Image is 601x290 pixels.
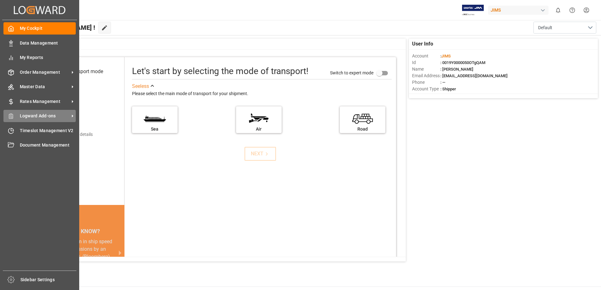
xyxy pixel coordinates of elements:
[412,66,440,72] span: Name
[412,86,440,92] span: Account Type
[3,124,76,137] a: Timeslot Management V2
[330,70,373,75] span: Switch to expert mode
[132,90,392,98] div: Please select the main mode of transport for your shipment.
[440,60,485,65] span: : 0019Y0000050OTgQAM
[440,87,456,91] span: : Shipper
[565,3,579,17] button: Help Center
[3,37,76,49] a: Data Management
[412,79,440,86] span: Phone
[488,6,549,15] div: JIMS
[245,147,276,161] button: NEXT
[343,126,382,132] div: Road
[440,67,473,72] span: : [PERSON_NAME]
[440,54,451,58] span: :
[538,24,552,31] span: Default
[132,65,308,78] div: Let's start by selecting the mode of transport!
[20,25,76,32] span: My Cockpit
[551,3,565,17] button: show 0 new notifications
[26,22,95,34] span: Hello [PERSON_NAME] !
[20,98,69,105] span: Rates Management
[239,126,278,132] div: Air
[116,238,124,268] button: next slide / item
[412,40,433,48] span: User Info
[20,69,69,76] span: Order Management
[462,5,484,16] img: Exertis%20JAM%20-%20Email%20Logo.jpg_1722504956.jpg
[132,83,149,90] div: See less
[412,53,440,59] span: Account
[20,127,76,134] span: Timeslot Management V2
[440,80,445,85] span: : —
[251,150,270,158] div: NEXT
[53,131,93,138] div: Add shipping details
[412,72,440,79] span: Email Address
[20,83,69,90] span: Master Data
[20,113,69,119] span: Logward Add-ons
[135,126,174,132] div: Sea
[20,40,76,46] span: Data Management
[20,277,77,283] span: Sidebar Settings
[488,4,551,16] button: JIMS
[20,142,76,148] span: Document Management
[20,54,76,61] span: My Reports
[412,59,440,66] span: Id
[441,54,451,58] span: JIMS
[3,22,76,35] a: My Cockpit
[533,22,596,34] button: open menu
[440,73,508,78] span: : [EMAIL_ADDRESS][DOMAIN_NAME]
